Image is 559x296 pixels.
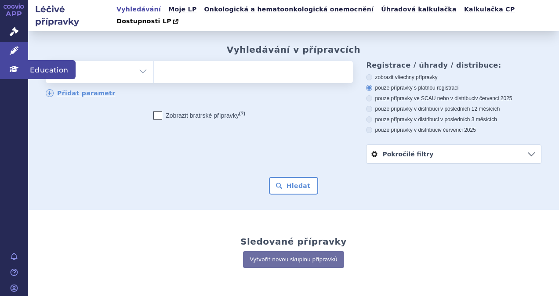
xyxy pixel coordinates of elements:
[114,15,183,28] a: Dostupnosti LP
[114,4,163,15] a: Vyhledávání
[367,145,541,163] a: Pokročilé filtry
[243,251,344,268] a: Vytvořit novou skupinu přípravků
[240,236,347,247] h2: Sledované přípravky
[366,126,541,134] label: pouze přípravky v distribuci
[46,89,116,97] a: Přidat parametr
[116,18,171,25] span: Dostupnosti LP
[269,177,319,195] button: Hledat
[475,95,512,101] span: v červenci 2025
[166,4,199,15] a: Moje LP
[239,111,245,116] abbr: (?)
[153,111,245,120] label: Zobrazit bratrské přípravky
[366,105,541,112] label: pouze přípravky v distribuci v posledních 12 měsících
[227,44,361,55] h2: Vyhledávání v přípravcích
[28,3,114,28] h2: Léčivé přípravky
[366,61,541,69] h3: Registrace / úhrady / distribuce:
[378,4,459,15] a: Úhradová kalkulačka
[366,74,541,81] label: zobrazit všechny přípravky
[366,95,541,102] label: pouze přípravky ve SCAU nebo v distribuci
[202,4,377,15] a: Onkologická a hematoonkologická onemocnění
[28,60,76,79] span: Education
[461,4,518,15] a: Kalkulačka CP
[439,127,476,133] span: v červenci 2025
[366,116,541,123] label: pouze přípravky v distribuci v posledních 3 měsících
[366,84,541,91] label: pouze přípravky s platnou registrací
